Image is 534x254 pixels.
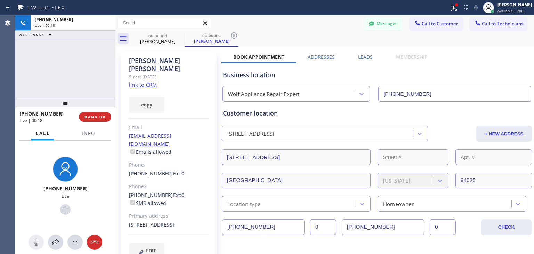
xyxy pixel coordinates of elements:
[129,221,209,229] div: [STREET_ADDRESS]
[223,109,531,118] div: Customer location
[31,127,54,140] button: Call
[342,219,424,235] input: Phone Number 2
[185,38,238,44] div: [PERSON_NAME]
[35,130,50,136] span: Call
[455,173,532,188] input: ZIP
[410,17,463,30] button: Call to Customer
[308,54,335,60] label: Addresses
[48,235,63,250] button: Open directory
[118,17,211,29] input: Search
[129,133,171,147] a: [EMAIL_ADDRESS][DOMAIN_NAME]
[227,200,261,208] div: Location type
[430,219,456,235] input: Ext. 2
[15,31,58,39] button: ALL TASKS
[78,127,99,140] button: Info
[378,149,448,165] input: Street #
[62,193,69,199] span: Live
[223,70,531,80] div: Business location
[383,200,414,208] div: Homeowner
[130,200,135,205] input: SMS allowed
[455,149,532,165] input: Apt. #
[19,32,44,37] span: ALL TASKS
[470,17,527,30] button: Call to Technicians
[60,204,71,215] button: Hold Customer
[471,3,481,13] button: Mute
[173,192,185,198] span: Ext: 0
[67,235,83,250] button: Open dialpad
[378,86,531,102] input: Phone Number
[129,81,157,88] a: link to CRM
[82,130,95,136] span: Info
[185,31,238,46] div: Craig Schmitz
[481,219,532,235] button: CHECK
[129,161,209,169] div: Phone
[131,33,184,38] div: outbound
[227,130,274,138] div: [STREET_ADDRESS]
[222,173,371,188] input: City
[364,17,403,30] button: Messages
[482,21,523,27] span: Call to Technicians
[35,17,73,23] span: [PHONE_NUMBER]
[222,149,371,165] input: Address
[35,23,55,28] span: Live | 00:18
[146,248,156,253] span: EDIT
[497,8,524,13] span: Available | 7:05
[129,192,173,198] a: [PHONE_NUMBER]
[233,54,284,60] label: Book Appointment
[396,54,427,60] label: Membership
[310,219,336,235] input: Ext.
[129,183,209,191] div: Phone2
[422,21,458,27] span: Call to Customer
[129,57,209,73] div: [PERSON_NAME] [PERSON_NAME]
[185,33,238,38] div: outbound
[476,126,532,142] button: + NEW ADDRESS
[129,124,209,132] div: Email
[43,185,88,192] span: [PHONE_NUMBER]
[131,38,184,45] div: [PERSON_NAME]
[358,54,373,60] label: Leads
[79,112,111,122] button: HANG UP
[130,149,135,154] input: Emails allowed
[129,200,166,206] label: SMS allowed
[87,235,102,250] button: Hang up
[129,170,173,177] a: [PHONE_NUMBER]
[129,73,209,81] div: Since: [DATE]
[228,90,300,98] div: Wolf Appliance Repair Expert
[129,212,209,220] div: Primary address
[497,2,532,8] div: [PERSON_NAME]
[29,235,44,250] button: Mute
[84,114,106,119] span: HANG UP
[19,110,64,117] span: [PHONE_NUMBER]
[131,31,184,47] div: Craig Schmitz
[173,170,185,177] span: Ext: 0
[19,118,42,124] span: Live | 00:18
[222,219,305,235] input: Phone Number
[129,149,172,155] label: Emails allowed
[129,97,164,113] button: copy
